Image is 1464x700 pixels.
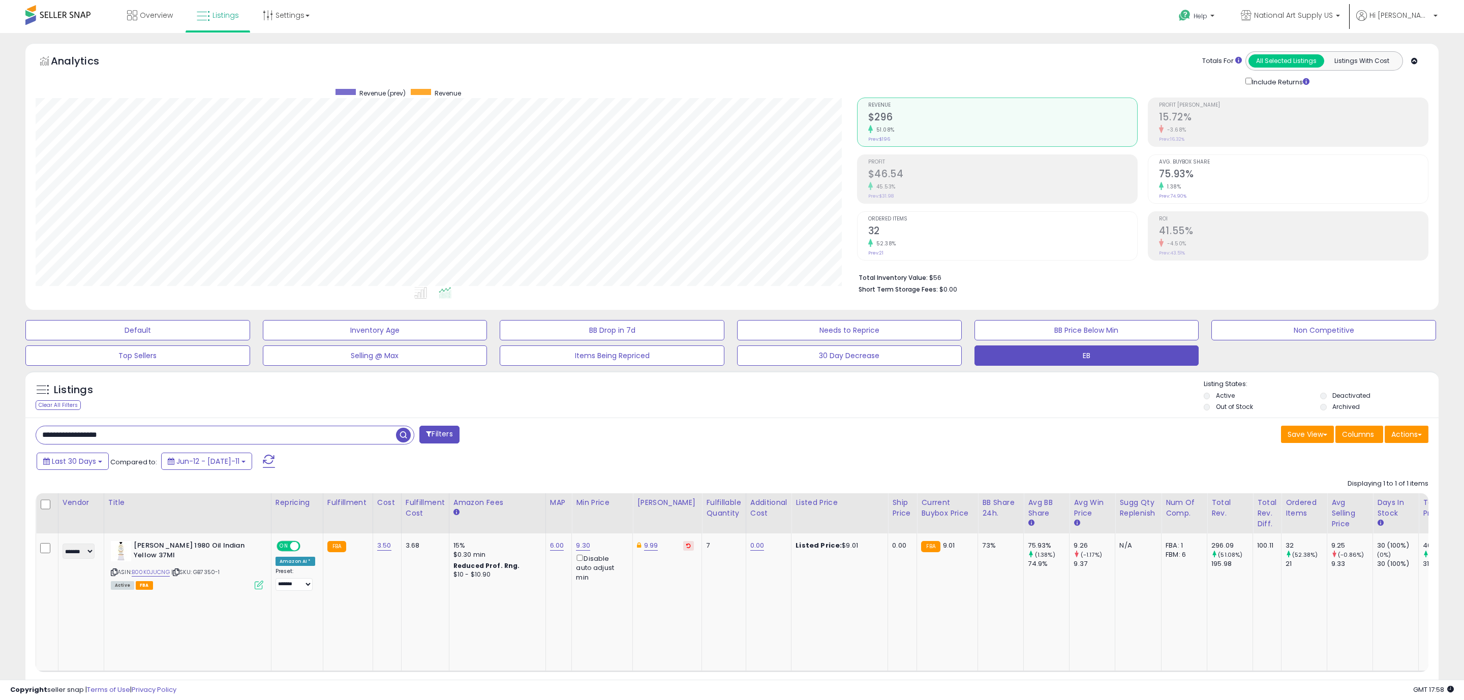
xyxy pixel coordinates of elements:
div: Include Returns [1238,76,1322,87]
button: All Selected Listings [1248,54,1324,68]
div: 74.9% [1028,559,1069,568]
div: seller snap | | [10,685,176,695]
div: Ship Price [892,497,912,519]
div: 30 (100%) [1377,559,1418,568]
div: Num of Comp. [1166,497,1203,519]
h5: Listings [54,383,93,397]
div: 195.98 [1211,559,1253,568]
span: All listings currently available for purchase on Amazon [111,581,134,590]
div: Total Rev. [1211,497,1248,519]
div: FBM: 6 [1166,550,1199,559]
div: Totals For [1202,56,1242,66]
a: Terms of Use [87,685,130,694]
small: 1.38% [1164,183,1181,190]
button: Columns [1335,426,1383,443]
button: Items Being Repriced [500,345,724,366]
a: 3.50 [377,540,391,551]
button: Actions [1385,426,1428,443]
button: Listings With Cost [1324,54,1399,68]
button: Filters [419,426,459,443]
b: [PERSON_NAME] 1980 Oil Indian Yellow 37Ml [134,541,257,562]
div: MAP [550,497,568,508]
a: Hi [PERSON_NAME] [1356,10,1438,33]
div: Additional Cost [750,497,787,519]
button: Non Competitive [1211,320,1436,340]
button: 30 Day Decrease [737,345,962,366]
div: 9.25 [1331,541,1372,550]
span: Jun-12 - [DATE]-11 [176,456,239,466]
div: Cost [377,497,397,508]
p: Listing States: [1204,379,1439,389]
button: BB Price Below Min [974,320,1199,340]
div: 3.68 [406,541,441,550]
div: Avg Selling Price [1331,497,1368,529]
div: Total Rev. Diff. [1257,497,1277,529]
div: $9.01 [796,541,880,550]
h5: Analytics [51,54,119,71]
small: FBA [327,541,346,552]
div: Min Price [576,497,628,508]
div: 9.33 [1331,559,1372,568]
div: 46.54 [1423,541,1464,550]
span: Hi [PERSON_NAME] [1369,10,1430,20]
span: Avg. Buybox Share [1159,160,1428,165]
div: 296.09 [1211,541,1253,550]
small: Amazon Fees. [453,508,460,517]
span: 9.01 [943,540,955,550]
small: (52.38%) [1292,551,1318,559]
span: 2025-08-11 17:58 GMT [1413,685,1454,694]
small: Avg Win Price. [1074,519,1080,528]
span: $0.00 [939,284,957,294]
div: 21 [1286,559,1327,568]
div: [PERSON_NAME] [637,497,697,508]
div: N/A [1119,541,1153,550]
b: Listed Price: [796,540,842,550]
div: 9.26 [1074,541,1115,550]
span: Revenue [435,89,461,98]
div: Avg Win Price [1074,497,1111,519]
small: Prev: $196 [868,136,890,142]
div: ASIN: [111,541,263,588]
small: Prev: $31.98 [868,193,894,199]
span: Compared to: [110,457,157,467]
span: Last 30 Days [52,456,96,466]
h2: $46.54 [868,168,1137,182]
small: (-0.86%) [1338,551,1364,559]
div: Fulfillable Quantity [706,497,741,519]
a: 9.30 [576,540,590,551]
div: Title [108,497,267,508]
div: $10 - $10.90 [453,570,538,579]
small: Prev: 74.90% [1159,193,1186,199]
div: 7 [706,541,738,550]
b: Total Inventory Value: [859,273,928,282]
a: 0.00 [750,540,765,551]
span: Ordered Items [868,216,1137,222]
div: Amazon Fees [453,497,541,508]
div: 0.00 [892,541,909,550]
span: Profit [PERSON_NAME] [1159,103,1428,108]
small: -3.68% [1164,126,1186,134]
div: 75.93% [1028,541,1069,550]
h2: 15.72% [1159,111,1428,125]
div: 9.37 [1074,559,1115,568]
div: Disable auto adjust min [576,553,625,582]
li: $56 [859,271,1421,283]
span: OFF [299,542,315,551]
div: Fulfillment Cost [406,497,445,519]
div: Sugg Qty Replenish [1119,497,1157,519]
button: Default [25,320,250,340]
div: BB Share 24h. [982,497,1019,519]
span: ROI [1159,216,1428,222]
div: Preset: [276,568,315,591]
div: 73% [982,541,1016,550]
th: Please note that this number is a calculation based on your required days of coverage and your ve... [1115,493,1162,533]
label: Out of Stock [1216,402,1253,411]
div: Repricing [276,497,319,508]
button: Selling @ Max [263,345,487,366]
small: 45.53% [873,183,896,190]
small: Prev: 43.51% [1159,250,1185,256]
span: National Art Supply US [1254,10,1333,20]
span: ON [278,542,290,551]
button: Last 30 Days [37,453,109,470]
div: Avg BB Share [1028,497,1065,519]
